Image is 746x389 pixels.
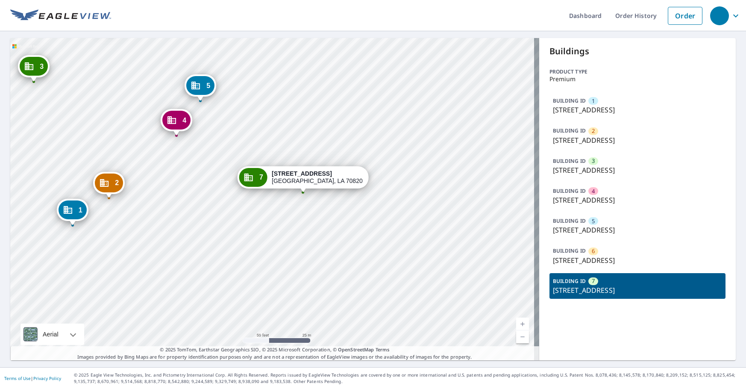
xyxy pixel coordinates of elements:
span: 3 [592,157,595,165]
p: BUILDING ID [553,187,586,194]
div: [GEOGRAPHIC_DATA], LA 70820 [272,170,363,185]
a: Terms [376,346,390,353]
span: © 2025 TomTom, Earthstar Geographics SIO, © 2025 Microsoft Corporation, © [160,346,389,354]
p: © 2025 Eagle View Technologies, Inc. and Pictometry International Corp. All Rights Reserved. Repo... [74,372,742,385]
span: 4 [592,187,595,195]
p: Buildings [549,45,726,58]
div: Aerial [40,324,61,345]
a: Current Level 19, Zoom In [516,318,529,330]
p: [STREET_ADDRESS] [553,285,723,295]
strong: [STREET_ADDRESS] [272,170,332,177]
span: 3 [40,63,44,70]
p: BUILDING ID [553,127,586,134]
span: 5 [592,217,595,225]
span: 1 [592,97,595,105]
p: [STREET_ADDRESS] [553,195,723,205]
div: Dropped pin, building 4, Commercial property, 550 Ben Hur Rd Baton Rouge, LA 70820 [161,109,192,136]
p: [STREET_ADDRESS] [553,255,723,265]
p: BUILDING ID [553,97,586,104]
p: Images provided by Bing Maps are for property identification purposes only and are not a represen... [10,346,539,360]
div: Aerial [21,324,84,345]
div: Dropped pin, building 2, Commercial property, 550 Ben Hur Rd Baton Rouge, LA 70820 [93,172,125,198]
span: 1 [79,207,82,213]
span: 7 [259,174,263,180]
img: EV Logo [10,9,111,22]
span: 6 [592,247,595,255]
div: Dropped pin, building 3, Commercial property, 550 Ben Hur Rd Baton Rouge, LA 70820 [18,55,50,82]
p: Product type [549,68,726,76]
p: Premium [549,76,726,83]
p: BUILDING ID [553,247,586,254]
a: Privacy Policy [33,375,61,381]
a: Terms of Use [4,375,31,381]
span: 7 [592,277,595,285]
a: Order [668,7,702,25]
a: Current Level 19, Zoom Out [516,330,529,343]
div: Dropped pin, building 1, Commercial property, 550 Ben Hur Rd Baton Rouge, LA 70820 [57,199,88,225]
p: [STREET_ADDRESS] [553,225,723,235]
div: Dropped pin, building 7, Commercial property, 550 Ben Hur Rd Baton Rouge, LA 70820 [238,166,369,193]
p: BUILDING ID [553,277,586,285]
p: BUILDING ID [553,157,586,165]
p: [STREET_ADDRESS] [553,105,723,115]
p: | [4,376,61,381]
div: Dropped pin, building 5, Commercial property, 550 Ben Hur Rd Baton Rouge, LA 70820 [185,74,216,101]
p: BUILDING ID [553,217,586,224]
span: 2 [592,127,595,135]
span: 4 [182,117,186,124]
a: OpenStreetMap [338,346,374,353]
p: [STREET_ADDRESS] [553,165,723,175]
span: 5 [206,83,210,89]
p: [STREET_ADDRESS] [553,135,723,145]
span: 2 [115,180,119,186]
